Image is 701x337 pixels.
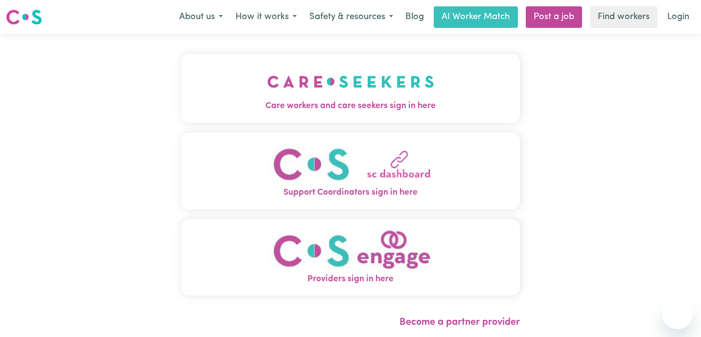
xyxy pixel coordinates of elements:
[181,100,520,112] span: Care workers and care seekers sign in here
[526,6,582,28] a: Post a job
[661,6,695,28] a: Login
[6,6,42,28] a: Careseekers logo
[399,6,430,28] a: Blog
[181,186,520,199] span: Support Coordinators sign in here
[181,132,520,209] button: Support Coordinators sign in here
[399,317,520,327] a: Become a partner provider
[229,7,303,27] button: How it works
[590,6,657,28] a: Find workers
[173,7,229,27] button: About us
[181,273,520,286] span: Providers sign in here
[181,54,520,122] button: Care workers and care seekers sign in here
[662,298,693,329] iframe: Button to launch messaging window
[181,219,520,295] button: Providers sign in here
[6,8,42,26] img: Careseekers logo
[303,7,399,27] button: Safety & resources
[434,6,518,28] a: AI Worker Match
